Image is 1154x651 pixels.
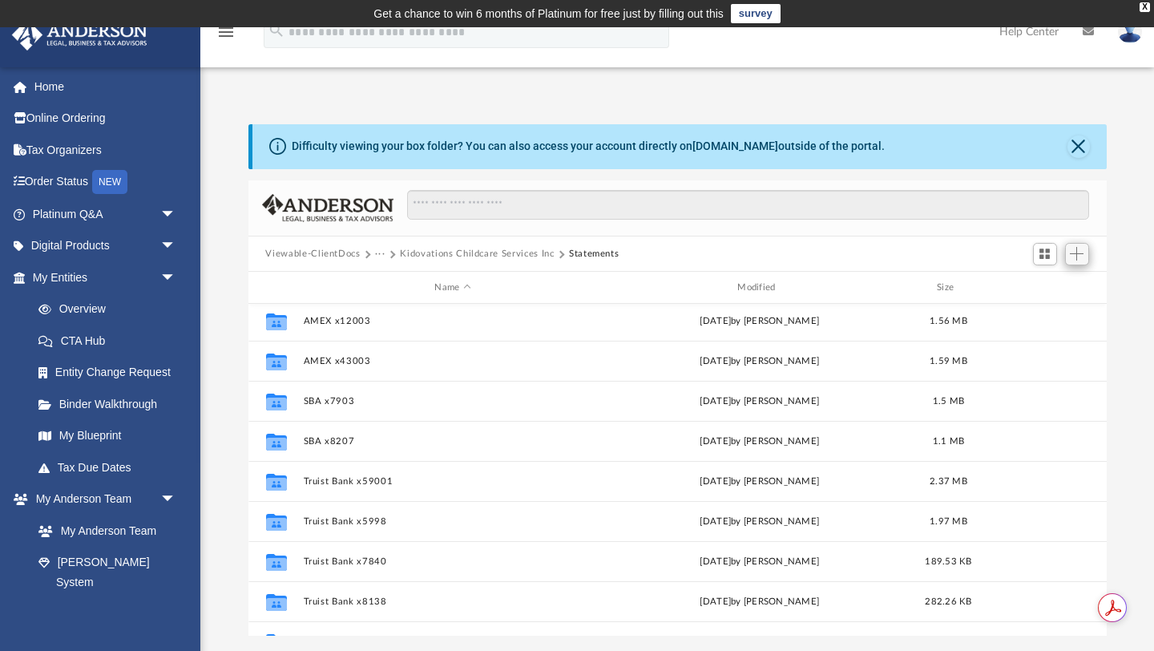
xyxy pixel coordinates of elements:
button: Truist Bank x59001 [303,476,603,487]
a: survey [731,4,781,23]
i: search [268,22,285,39]
a: CTA Hub [22,325,200,357]
a: menu [216,30,236,42]
button: Viewable-ClientDocs [265,247,360,261]
a: My Anderson Team [22,515,184,547]
a: Tax Due Dates [22,451,200,483]
button: Switch to Grid View [1033,243,1057,265]
span: arrow_drop_down [160,483,192,516]
a: Online Ordering [11,103,200,135]
div: close [1140,2,1150,12]
div: [DATE] by [PERSON_NAME] [610,555,910,569]
a: Entity Change Request [22,357,200,389]
div: Modified [609,281,909,295]
div: NEW [92,170,127,194]
a: Overview [22,293,200,325]
a: Platinum Q&Aarrow_drop_down [11,198,200,230]
div: Get a chance to win 6 months of Platinum for free just by filling out this [373,4,724,23]
div: [DATE] by [PERSON_NAME] [610,635,910,649]
a: [DOMAIN_NAME] [692,139,778,152]
div: [DATE] by [PERSON_NAME] [610,475,910,489]
span: 1.5 MB [932,397,964,406]
div: [DATE] by [PERSON_NAME] [610,394,910,409]
button: Statements [569,247,619,261]
button: SBA x7903 [303,396,603,406]
button: Add [1065,243,1089,265]
img: User Pic [1118,20,1142,43]
button: Close [1067,135,1090,158]
div: id [987,281,1100,295]
div: Difficulty viewing your box folder? You can also access your account directly on outside of the p... [292,138,885,155]
a: Digital Productsarrow_drop_down [11,230,200,262]
a: Order StatusNEW [11,166,200,199]
div: [DATE] by [PERSON_NAME] [610,435,910,449]
a: My Blueprint [22,420,192,452]
span: 1.56 MB [930,317,967,325]
span: 2.37 MB [930,477,967,486]
img: Anderson Advisors Platinum Portal [7,19,152,51]
span: 282.26 KB [925,597,971,606]
a: Binder Walkthrough [22,388,200,420]
div: grid [248,304,1107,637]
a: My Anderson Teamarrow_drop_down [11,483,192,516]
button: ··· [375,247,385,261]
span: 1.59 MB [930,357,967,366]
a: Tax Organizers [11,134,200,166]
a: [PERSON_NAME] System [22,547,192,598]
button: Kidovations Childcare Services Inc [400,247,554,261]
span: arrow_drop_down [160,230,192,263]
button: Truist Bank x5998 [303,516,603,527]
span: arrow_drop_down [160,198,192,231]
span: 189.53 KB [925,557,971,566]
div: Size [916,281,980,295]
button: Truist Bank x8138 [303,596,603,607]
div: [DATE] by [PERSON_NAME] [610,314,910,329]
div: [DATE] by [PERSON_NAME] [610,595,910,609]
button: Truist Bank x7840 [303,556,603,567]
i: menu [216,22,236,42]
div: Name [302,281,602,295]
div: [DATE] by [PERSON_NAME] [610,354,910,369]
div: id [255,281,295,295]
span: 1.97 MB [930,517,967,526]
a: My Entitiesarrow_drop_down [11,261,200,293]
button: AMEX x43003 [303,356,603,366]
span: arrow_drop_down [160,261,192,294]
a: Home [11,71,200,103]
div: [DATE] by [PERSON_NAME] [610,515,910,529]
input: Search files and folders [407,190,1088,220]
button: SBA x8207 [303,436,603,447]
span: 1.1 MB [932,437,964,446]
button: AMEX x12003 [303,316,603,326]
